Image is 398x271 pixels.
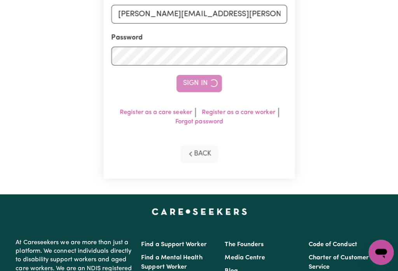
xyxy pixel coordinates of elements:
input: Email address [112,7,286,26]
a: Find a Support Worker [141,241,206,248]
a: Find a Mental Health Support Worker [141,255,202,270]
a: Media Centre [224,255,264,261]
a: Careseekers home page [152,209,246,215]
a: Forgot password [175,120,223,126]
label: Password [112,35,143,45]
a: Register as a care worker [202,111,274,117]
a: Charter of Customer Service [307,255,367,270]
a: Code of Conduct [307,241,356,248]
a: Register as a care seeker [120,111,192,117]
a: The Founders [224,241,263,248]
iframe: Button to launch messaging window, conversation in progress [367,240,392,265]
